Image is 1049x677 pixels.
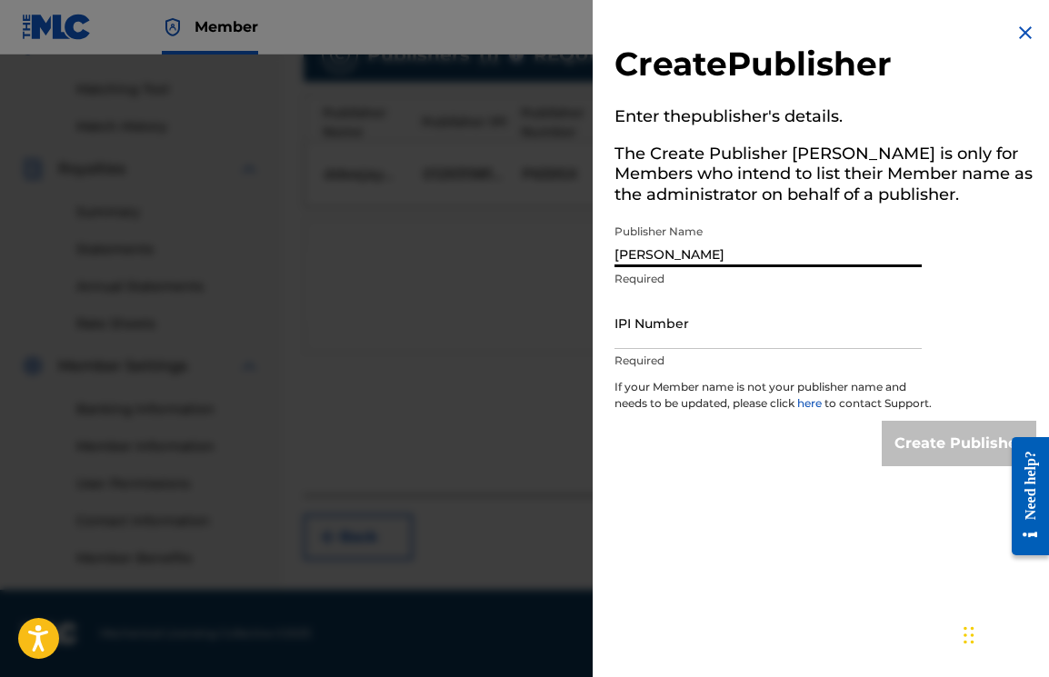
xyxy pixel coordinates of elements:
p: If your Member name is not your publisher name and needs to be updated, please click to contact S... [614,379,933,421]
p: Required [614,271,922,287]
h5: The Create Publisher [PERSON_NAME] is only for Members who intend to list their Member name as th... [614,138,1036,216]
h2: Create Publisher [614,44,1036,90]
h5: Enter the publisher 's details. [614,101,1036,138]
p: Required [614,353,922,369]
iframe: Resource Center [998,422,1049,572]
iframe: Chat Widget [958,590,1049,677]
img: Top Rightsholder [162,16,184,38]
div: Drag [964,608,974,662]
span: Member [195,16,258,37]
a: here [797,396,824,410]
img: MLC Logo [22,14,92,40]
